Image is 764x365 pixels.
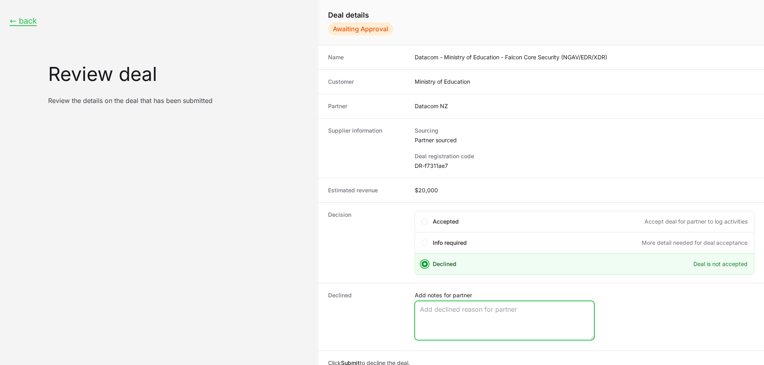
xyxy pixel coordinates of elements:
p: Review the details on the deal that has been submitted [48,97,309,105]
span: Accepted [433,218,459,226]
dd: Datacom - Ministry of Education - Falcon Core Security (NGAV/EDR/XDR) [415,53,754,61]
span: Info required [433,239,467,247]
dd: Ministry of Education [415,78,754,86]
dd: Datacom NZ [415,102,754,110]
button: ← back [10,16,37,26]
dd: DR-f7311ae7 [415,162,754,170]
dt: Supplier information [328,127,405,170]
span: Deal is not accepted [693,260,748,268]
h1: Deal details [328,10,754,21]
dt: Estimated revenue [328,186,405,194]
dd: $20,000 [415,186,754,194]
dt: Sourcing [415,127,754,135]
dt: Name [328,53,405,61]
span: Accept deal for partner to log activities [644,218,748,226]
span: Declined [433,260,456,268]
dt: Partner [328,102,405,110]
dd: Partner sourced [415,136,754,144]
dt: Deal registration code [415,152,754,160]
dl: Create deal form [318,45,764,351]
h1: Review deal [48,65,309,84]
dt: Declined [328,291,405,343]
label: Add notes for partner [415,291,594,299]
span: More detail needed for deal acceptance [642,239,748,247]
dt: Customer [328,78,405,86]
dt: Decision [328,211,405,275]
